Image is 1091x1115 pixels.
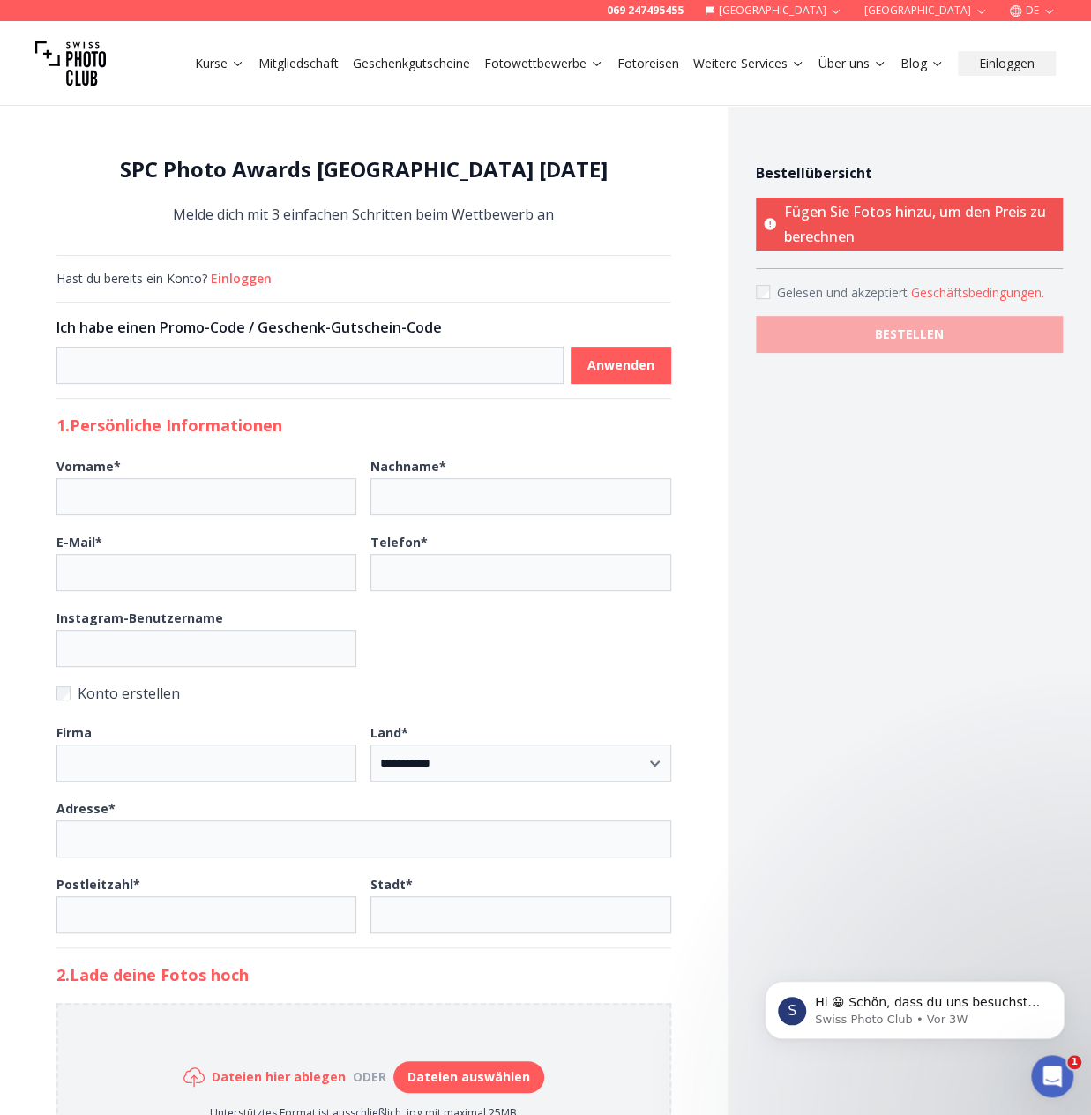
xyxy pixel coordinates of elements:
button: Blog [893,51,951,76]
a: Über uns [818,55,886,72]
button: Fotowettbewerbe [477,51,610,76]
b: E-Mail * [56,534,102,550]
button: Mitgliedschaft [251,51,346,76]
h2: 1. Persönliche Informationen [56,413,671,438]
a: Fotoreisen [617,55,679,72]
b: Instagram-Benutzername [56,610,223,626]
h6: Dateien hier ablegen [212,1068,346,1086]
a: Geschenkgutscheine [353,55,470,72]
input: Nachname* [370,478,670,515]
b: Land * [370,724,408,741]
b: BESTELLEN [875,326,944,343]
input: Adresse* [56,820,671,857]
button: Kurse [188,51,251,76]
div: oder [346,1068,393,1086]
h1: SPC Photo Awards [GEOGRAPHIC_DATA] [DATE] [56,155,671,183]
iframe: Intercom live chat [1031,1055,1073,1097]
input: Konto erstellen [56,686,71,700]
div: Melde dich mit 3 einfachen Schritten beim Wettbewerb an [56,155,671,227]
input: Stadt* [370,896,670,933]
a: 069 247495455 [607,4,684,18]
input: Postleitzahl* [56,896,356,933]
label: Konto erstellen [56,681,671,706]
button: Einloggen [958,51,1056,76]
button: Einloggen [211,270,272,288]
button: BESTELLEN [756,316,1063,353]
b: Firma [56,724,92,741]
span: 1 [1067,1055,1081,1069]
button: Dateien auswählen [393,1061,544,1093]
button: Anwenden [571,347,671,384]
input: E-Mail* [56,554,356,591]
h2: 2. Lade deine Fotos hoch [56,962,671,987]
b: Nachname * [370,458,446,475]
p: Fügen Sie Fotos hinzu, um den Preis zu berechnen [756,198,1063,251]
h3: Ich habe einen Promo-Code / Geschenk-Gutschein-Code [56,317,671,338]
button: Weitere Services [686,51,811,76]
div: Hast du bereits ein Konto? [56,270,671,288]
input: Vorname* [56,478,356,515]
a: Mitgliedschaft [258,55,339,72]
input: Telefon* [370,554,670,591]
b: Vorname * [56,458,121,475]
select: Land* [370,745,670,782]
a: Kurse [195,55,244,72]
input: Accept terms [756,285,770,299]
a: Weitere Services [693,55,804,72]
iframe: Intercom notifications Nachricht [738,944,1091,1067]
input: Firma [56,745,356,782]
button: Accept termsGelesen und akzeptiert [911,284,1044,302]
a: Blog [900,55,944,72]
a: Fotowettbewerbe [484,55,603,72]
b: Stadt * [370,876,413,893]
b: Anwenden [587,356,654,374]
input: Instagram-Benutzername [56,630,356,667]
button: Geschenkgutscheine [346,51,477,76]
h4: Bestellübersicht [756,162,1063,183]
span: Gelesen und akzeptiert [777,284,911,301]
button: Über uns [811,51,893,76]
img: Swiss photo club [35,28,106,99]
b: Postleitzahl * [56,876,140,893]
b: Telefon * [370,534,428,550]
b: Adresse * [56,800,116,817]
button: Fotoreisen [610,51,686,76]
